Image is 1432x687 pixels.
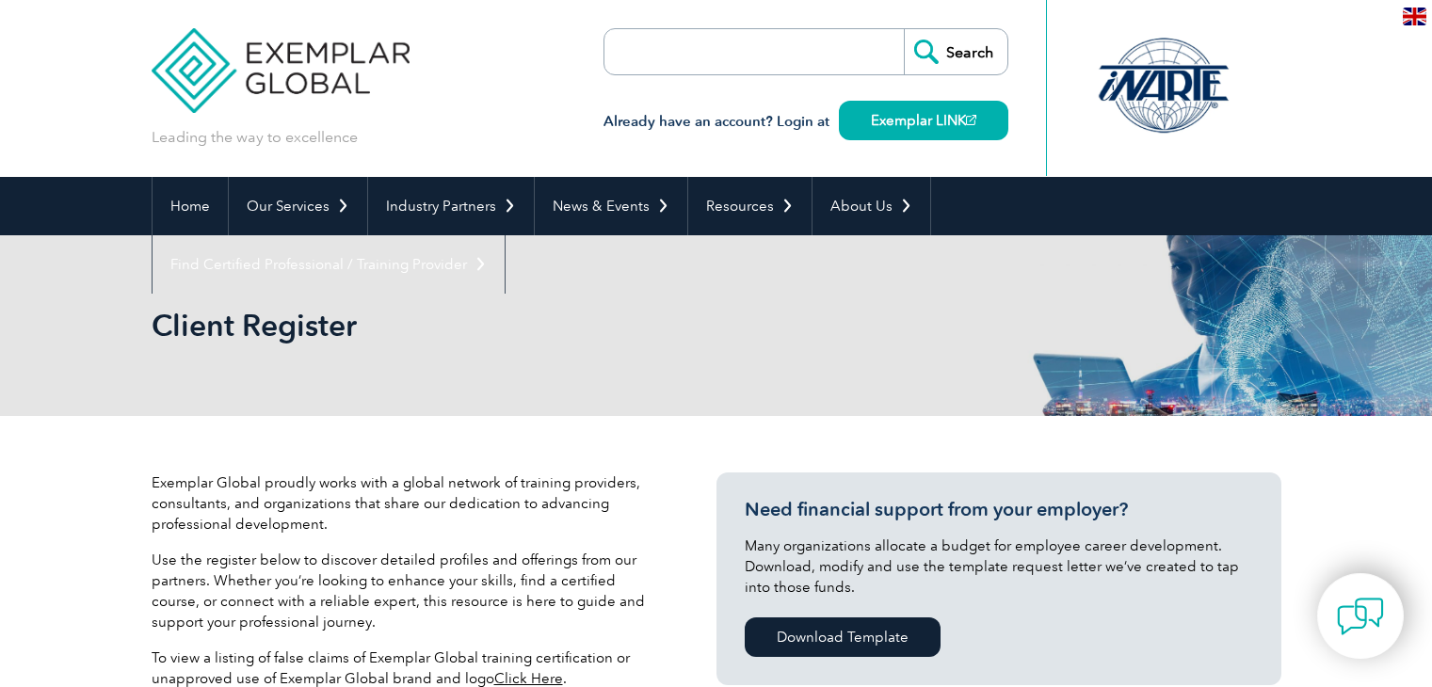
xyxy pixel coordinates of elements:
[745,535,1253,598] p: Many organizations allocate a budget for employee career development. Download, modify and use th...
[368,177,534,235] a: Industry Partners
[813,177,930,235] a: About Us
[745,617,941,657] a: Download Template
[153,177,228,235] a: Home
[603,110,1008,134] h3: Already have an account? Login at
[688,177,812,235] a: Resources
[152,472,660,535] p: Exemplar Global proudly works with a global network of training providers, consultants, and organ...
[535,177,687,235] a: News & Events
[152,550,660,632] p: Use the register below to discover detailed profiles and offerings from our partners. Whether you...
[1403,8,1426,25] img: en
[152,127,358,148] p: Leading the way to excellence
[152,311,942,341] h2: Client Register
[229,177,367,235] a: Our Services
[745,498,1253,521] h3: Need financial support from your employer?
[153,235,505,294] a: Find Certified Professional / Training Provider
[494,670,563,687] a: Click Here
[839,101,1008,140] a: Exemplar LINK
[966,115,976,125] img: open_square.png
[1337,593,1384,640] img: contact-chat.png
[904,29,1007,74] input: Search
